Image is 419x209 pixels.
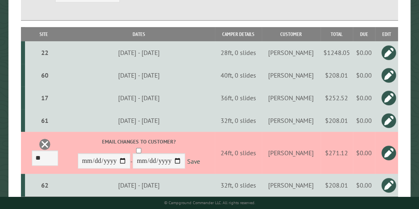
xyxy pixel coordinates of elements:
[64,94,214,102] div: [DATE] - [DATE]
[353,27,375,41] th: Due
[64,71,214,79] div: [DATE] - [DATE]
[321,132,353,174] td: $271.12
[28,181,62,189] div: 62
[321,41,353,64] td: $1248.05
[353,132,375,174] td: $0.00
[262,109,321,132] td: [PERSON_NAME]
[321,109,353,132] td: $208.01
[64,116,214,125] div: [DATE] - [DATE]
[262,174,321,197] td: [PERSON_NAME]
[215,87,262,109] td: 36ft, 0 slides
[64,49,214,57] div: [DATE] - [DATE]
[375,27,398,41] th: Edit
[262,132,321,174] td: [PERSON_NAME]
[187,157,200,165] a: Save
[215,132,262,174] td: 24ft, 0 slides
[262,27,321,41] th: Customer
[353,87,375,109] td: $0.00
[215,109,262,132] td: 32ft, 0 slides
[215,27,262,41] th: Camper Details
[262,87,321,109] td: [PERSON_NAME]
[321,27,353,41] th: Total
[353,41,375,64] td: $0.00
[353,64,375,87] td: $0.00
[321,87,353,109] td: $252.52
[25,27,63,41] th: Site
[164,200,255,205] small: © Campground Commander LLC. All rights reserved.
[215,64,262,87] td: 40ft, 0 slides
[215,41,262,64] td: 28ft, 0 slides
[321,64,353,87] td: $208.01
[28,116,62,125] div: 61
[262,41,321,64] td: [PERSON_NAME]
[28,49,62,57] div: 22
[64,138,214,171] div: -
[353,109,375,132] td: $0.00
[215,174,262,197] td: 32ft, 0 slides
[28,71,62,79] div: 60
[63,27,215,41] th: Dates
[28,94,62,102] div: 17
[321,174,353,197] td: $208.01
[64,138,214,146] label: Email changes to customer?
[39,138,51,150] a: Delete this reservation
[262,64,321,87] td: [PERSON_NAME]
[64,181,214,189] div: [DATE] - [DATE]
[353,174,375,197] td: $0.00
